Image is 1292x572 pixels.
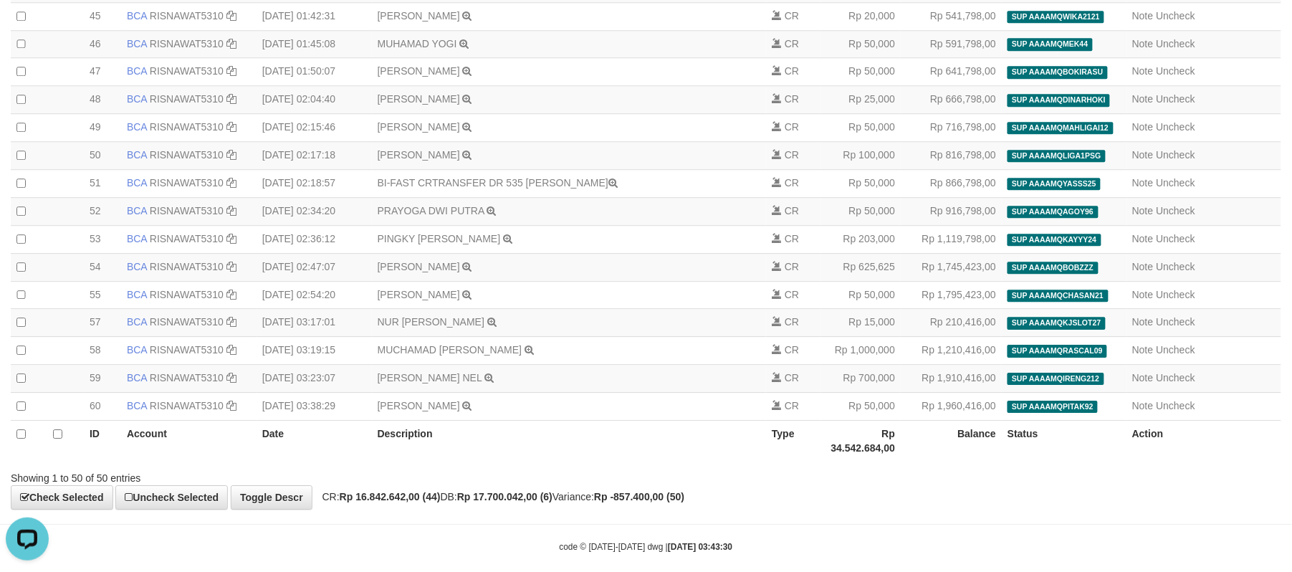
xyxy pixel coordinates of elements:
[90,261,101,272] span: 54
[1132,372,1154,383] a: Note
[1132,205,1154,216] a: Note
[821,421,901,462] th: Rp 34.542.684,00
[378,38,457,49] a: MUHAMAD YOGI
[821,86,901,114] td: Rp 25,000
[901,365,1002,393] td: Rp 1,910,416,00
[1157,372,1195,383] a: Uncheck
[90,205,101,216] span: 52
[1132,316,1154,328] a: Note
[257,225,372,253] td: [DATE] 02:36:12
[785,38,799,49] span: CR
[785,316,799,328] span: CR
[378,233,501,244] a: PINGKY [PERSON_NAME]
[1008,11,1104,23] span: SUP AAAAMQWIKA2121
[127,344,147,356] span: BCA
[257,393,372,421] td: [DATE] 03:38:29
[257,30,372,58] td: [DATE] 01:45:08
[1132,149,1154,161] a: Note
[1132,93,1154,105] a: Note
[127,289,147,300] span: BCA
[127,149,147,161] span: BCA
[226,400,236,411] a: Copy RISNAWAT5310 to clipboard
[785,93,799,105] span: CR
[901,58,1002,86] td: Rp 641,798,00
[127,316,147,328] span: BCA
[901,253,1002,281] td: Rp 1,745,423,00
[1008,373,1104,385] span: SUP AAAAMQIRENG212
[150,93,224,105] a: RISNAWAT5310
[257,309,372,337] td: [DATE] 03:17:01
[231,485,312,510] a: Toggle Descr
[257,114,372,142] td: [DATE] 02:15:46
[1008,345,1107,357] span: SUP AAAAMQRASCAL09
[257,142,372,170] td: [DATE] 02:17:18
[1132,10,1154,22] a: Note
[594,491,684,502] strong: Rp -857.400,00 (50)
[127,261,147,272] span: BCA
[1132,38,1154,49] a: Note
[901,114,1002,142] td: Rp 716,798,00
[11,465,527,485] div: Showing 1 to 50 of 50 entries
[1157,344,1195,356] a: Uncheck
[901,142,1002,170] td: Rp 816,798,00
[821,58,901,86] td: Rp 50,000
[90,10,101,22] span: 45
[1008,290,1108,302] span: SUP AAAAMQCHASAN21
[785,177,799,189] span: CR
[821,393,901,421] td: Rp 50,000
[378,93,460,105] a: [PERSON_NAME]
[150,316,224,328] a: RISNAWAT5310
[115,485,228,510] a: Uncheck Selected
[1132,233,1154,244] a: Note
[785,400,799,411] span: CR
[90,177,101,189] span: 51
[1157,233,1195,244] a: Uncheck
[378,316,484,328] a: NUR [PERSON_NAME]
[127,205,147,216] span: BCA
[821,114,901,142] td: Rp 50,000
[226,149,236,161] a: Copy RISNAWAT5310 to clipboard
[1132,344,1154,356] a: Note
[150,372,224,383] a: RISNAWAT5310
[127,38,147,49] span: BCA
[150,205,224,216] a: RISNAWAT5310
[127,400,147,411] span: BCA
[1002,421,1126,462] th: Status
[90,344,101,356] span: 58
[785,344,799,356] span: CR
[1008,150,1106,162] span: SUP AAAAMQLIGA1PSG
[785,10,799,22] span: CR
[150,177,224,189] a: RISNAWAT5310
[90,38,101,49] span: 46
[1008,122,1113,134] span: SUP AAAAMQMAHLIGAI12
[150,65,224,77] a: RISNAWAT5310
[226,10,236,22] a: Copy RISNAWAT5310 to clipboard
[127,177,147,189] span: BCA
[378,372,482,383] a: [PERSON_NAME] NEL
[257,197,372,225] td: [DATE] 02:34:20
[257,86,372,114] td: [DATE] 02:04:40
[226,65,236,77] a: Copy RISNAWAT5310 to clipboard
[127,372,147,383] span: BCA
[1157,65,1195,77] a: Uncheck
[785,205,799,216] span: CR
[821,309,901,337] td: Rp 15,000
[257,2,372,30] td: [DATE] 01:42:31
[150,149,224,161] a: RISNAWAT5310
[785,289,799,300] span: CR
[901,86,1002,114] td: Rp 666,798,00
[372,170,767,198] td: BI-FAST CRTRANSFER DR 535 [PERSON_NAME]
[901,170,1002,198] td: Rp 866,798,00
[121,421,257,462] th: Account
[257,281,372,309] td: [DATE] 02:54:20
[150,289,224,300] a: RISNAWAT5310
[785,372,799,383] span: CR
[901,393,1002,421] td: Rp 1,960,416,00
[1126,421,1281,462] th: Action
[150,233,224,244] a: RISNAWAT5310
[150,121,224,133] a: RISNAWAT5310
[150,344,224,356] a: RISNAWAT5310
[1008,178,1101,190] span: SUP AAAAMQYASSS25
[226,121,236,133] a: Copy RISNAWAT5310 to clipboard
[378,10,460,22] a: [PERSON_NAME]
